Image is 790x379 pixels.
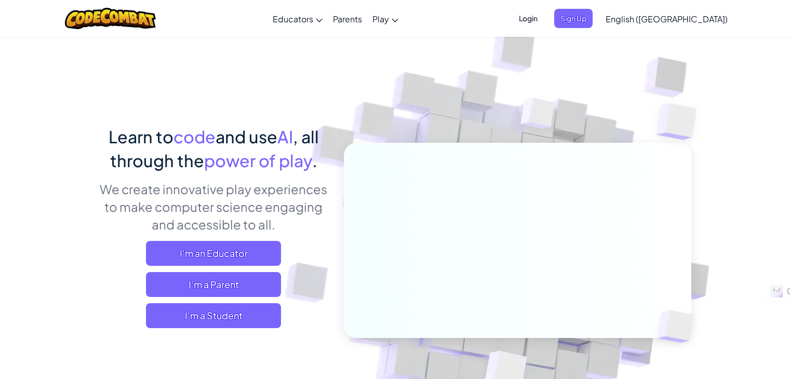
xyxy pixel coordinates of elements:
[204,150,312,171] span: power of play
[216,126,277,147] span: and use
[367,5,404,33] a: Play
[636,78,726,166] img: Overlap cubes
[173,126,216,147] span: code
[146,303,281,328] button: I'm a Student
[146,272,281,297] a: I'm a Parent
[99,180,328,233] p: We create innovative play experiences to make computer science engaging and accessible to all.
[312,150,317,171] span: .
[606,13,728,24] span: English ([GEOGRAPHIC_DATA])
[513,9,544,28] button: Login
[328,5,367,33] a: Parents
[372,13,389,24] span: Play
[109,126,173,147] span: Learn to
[273,13,313,24] span: Educators
[65,8,156,29] img: CodeCombat logo
[267,5,328,33] a: Educators
[640,289,718,364] img: Overlap cubes
[600,5,733,33] a: English ([GEOGRAPHIC_DATA])
[501,77,575,155] img: Overlap cubes
[554,9,593,28] button: Sign Up
[146,241,281,266] a: I'm an Educator
[277,126,293,147] span: AI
